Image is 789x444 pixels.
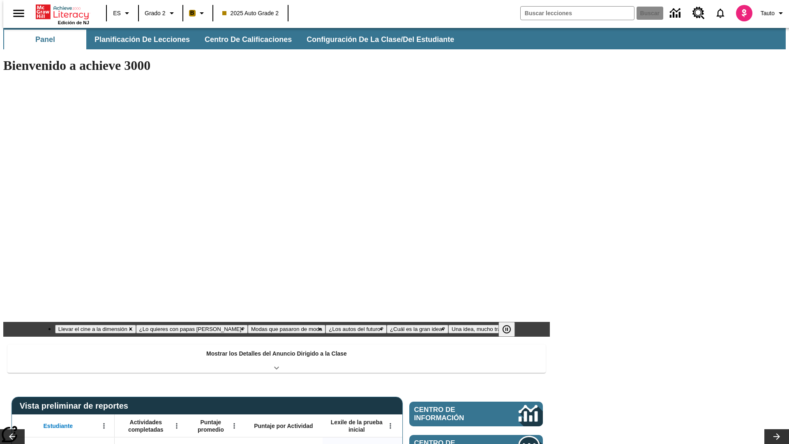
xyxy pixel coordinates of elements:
[3,58,550,73] h1: Bienvenido a achieve 3000
[109,6,136,21] button: Lenguaje: ES, Selecciona un idioma
[731,2,757,24] button: Escoja un nuevo avatar
[448,325,514,333] button: Diapositiva 6 Una idea, mucho trabajo
[36,4,89,20] a: Portada
[141,6,180,21] button: Grado: Grado 2, Elige un grado
[498,322,523,337] div: Pausar
[248,325,325,333] button: Diapositiva 3 Modas que pasaron de moda
[387,325,448,333] button: Diapositiva 5 ¿Cuál es la gran idea?
[198,30,298,49] button: Centro de calificaciones
[409,402,543,426] a: Centro de información
[58,20,89,25] span: Edición de NJ
[44,422,73,430] span: Estudiante
[3,30,461,49] div: Subbarra de navegación
[4,30,86,49] button: Panel
[171,420,183,432] button: Abrir menú
[7,345,546,373] div: Mostrar los Detalles del Anuncio Dirigido a la Clase
[36,3,89,25] div: Portada
[113,9,121,18] span: ES
[206,349,347,358] p: Mostrar los Detalles del Anuncio Dirigido a la Clase
[687,2,710,24] a: Centro de recursos, Se abrirá en una pestaña nueva.
[190,8,194,18] span: B
[300,30,461,49] button: Configuración de la clase/del estudiante
[710,2,731,24] a: Notificaciones
[88,30,196,49] button: Planificación de lecciones
[764,429,789,444] button: Carrusel de lecciones, seguir
[7,1,31,25] button: Abrir el menú lateral
[521,7,634,20] input: Buscar campo
[414,406,491,422] span: Centro de información
[761,9,775,18] span: Tauto
[145,9,166,18] span: Grado 2
[119,419,173,433] span: Actividades completadas
[498,322,515,337] button: Pausar
[736,5,752,21] img: avatar image
[3,28,786,49] div: Subbarra de navegación
[757,6,789,21] button: Perfil/Configuración
[191,419,231,433] span: Puntaje promedio
[254,422,313,430] span: Puntaje por Actividad
[98,420,110,432] button: Abrir menú
[228,420,240,432] button: Abrir menú
[327,419,387,433] span: Lexile de la prueba inicial
[325,325,387,333] button: Diapositiva 4 ¿Los autos del futuro?
[55,325,136,333] button: Diapositiva 1 Llevar el cine a la dimensión X
[136,325,248,333] button: Diapositiva 2 ¿Lo quieres con papas fritas?
[665,2,687,25] a: Centro de información
[384,420,397,432] button: Abrir menú
[20,401,132,411] span: Vista preliminar de reportes
[186,6,210,21] button: Boost El color de la clase es anaranjado claro. Cambiar el color de la clase.
[222,9,279,18] span: 2025 Auto Grade 2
